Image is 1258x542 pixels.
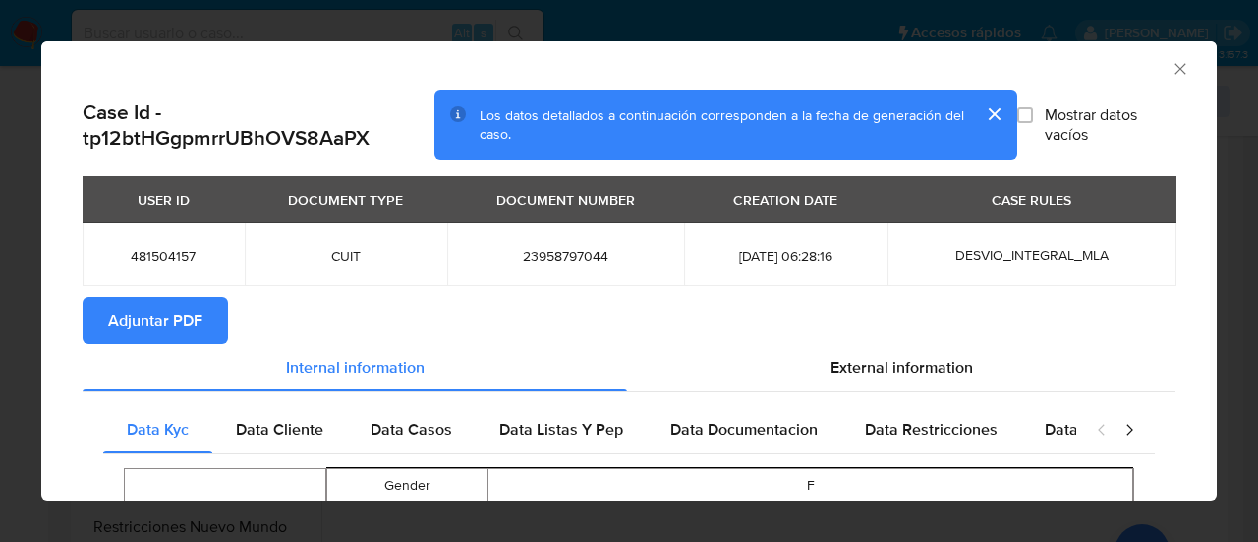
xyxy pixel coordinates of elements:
[127,418,189,441] span: Data Kyc
[276,183,415,216] div: DOCUMENT TYPE
[670,418,818,441] span: Data Documentacion
[108,299,202,342] span: Adjuntar PDF
[371,418,452,441] span: Data Casos
[83,99,434,151] h2: Case Id - tp12btHGgpmrrUBhOVS8AaPX
[83,344,1175,391] div: Detailed info
[480,105,964,145] span: Los datos detallados a continuación corresponden a la fecha de generación del caso.
[708,247,863,265] span: [DATE] 06:28:16
[41,41,1217,501] div: closure-recommendation-modal
[83,297,228,344] button: Adjuntar PDF
[327,468,488,503] td: Gender
[970,90,1017,138] button: cerrar
[488,468,1133,503] td: F
[236,418,323,441] span: Data Cliente
[471,247,660,265] span: 23958797044
[1171,59,1188,77] button: Cerrar ventana
[980,183,1083,216] div: CASE RULES
[721,183,849,216] div: CREATION DATE
[1017,107,1033,123] input: Mostrar datos vacíos
[286,356,425,379] span: Internal information
[268,247,424,265] span: CUIT
[126,183,201,216] div: USER ID
[485,183,647,216] div: DOCUMENT NUMBER
[103,406,1076,453] div: Detailed internal info
[106,247,221,265] span: 481504157
[1045,418,1180,441] span: Data Publicaciones
[1045,105,1175,145] span: Mostrar datos vacíos
[955,245,1109,265] span: DESVIO_INTEGRAL_MLA
[830,356,973,379] span: External information
[499,418,623,441] span: Data Listas Y Pep
[865,418,998,441] span: Data Restricciones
